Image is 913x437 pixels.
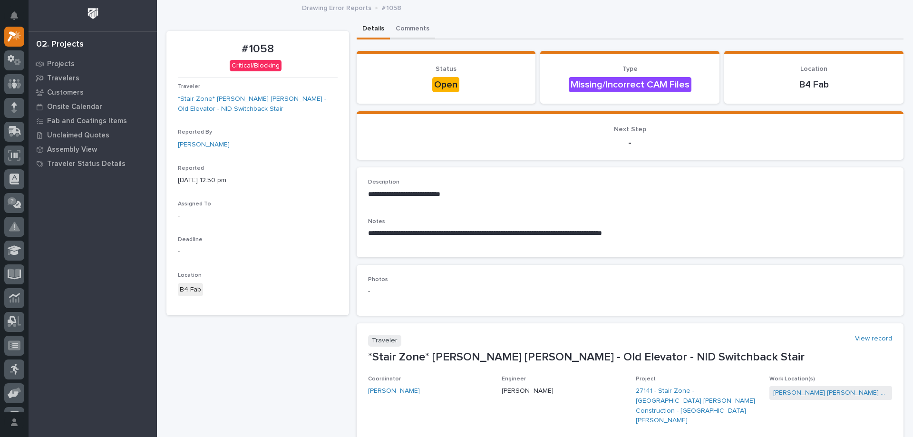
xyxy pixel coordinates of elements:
[502,376,526,382] span: Engineer
[736,79,892,90] p: B4 Fab
[29,156,157,171] a: Traveler Status Details
[178,175,338,185] p: [DATE] 12:50 pm
[302,2,371,12] p: Drawing Error Reports
[47,117,127,126] p: Fab and Coatings Items
[230,60,282,72] div: Critical/Blocking
[47,146,97,154] p: Assembly View
[636,376,656,382] span: Project
[622,66,638,72] span: Type
[178,237,203,243] span: Deadline
[47,103,102,111] p: Onsite Calendar
[368,335,401,347] p: Traveler
[12,11,24,27] div: Notifications
[47,74,79,83] p: Travelers
[29,114,157,128] a: Fab and Coatings Items
[502,386,624,396] p: [PERSON_NAME]
[178,272,202,278] span: Location
[29,99,157,114] a: Onsite Calendar
[29,57,157,71] a: Projects
[84,5,102,22] img: Workspace Logo
[357,19,390,39] button: Details
[178,165,204,171] span: Reported
[47,60,75,68] p: Projects
[368,350,893,364] p: *Stair Zone* [PERSON_NAME] [PERSON_NAME] - Old Elevator - NID Switchback Stair
[368,376,401,382] span: Coordinator
[47,160,126,168] p: Traveler Status Details
[178,42,338,56] p: #1058
[178,211,338,221] p: -
[178,94,338,114] a: *Stair Zone* [PERSON_NAME] [PERSON_NAME] - Old Elevator - NID Switchback Stair
[614,126,646,133] span: Next Step
[368,219,385,224] span: Notes
[178,247,338,257] p: -
[178,129,212,135] span: Reported By
[36,39,84,50] div: 02. Projects
[29,142,157,156] a: Assembly View
[769,376,815,382] span: Work Location(s)
[47,88,84,97] p: Customers
[29,85,157,99] a: Customers
[178,140,230,150] a: [PERSON_NAME]
[800,66,827,72] span: Location
[178,283,203,297] div: B4 Fab
[432,77,459,92] div: Open
[178,84,200,89] span: Traveler
[4,6,24,26] button: Notifications
[368,386,420,396] a: [PERSON_NAME]
[368,137,893,148] p: -
[569,77,691,92] div: Missing/Incorrect CAM Files
[773,388,888,398] a: [PERSON_NAME] [PERSON_NAME] Old Elevator
[29,128,157,142] a: Unclaimed Quotes
[368,179,399,185] span: Description
[436,66,456,72] span: Status
[29,71,157,85] a: Travelers
[382,2,401,12] p: #1058
[178,201,211,207] span: Assigned To
[368,287,892,297] p: -
[390,19,435,39] button: Comments
[636,386,758,426] a: 27141 - Stair Zone - [GEOGRAPHIC_DATA] [PERSON_NAME] Construction - [GEOGRAPHIC_DATA][PERSON_NAME]
[368,277,388,282] span: Photos
[47,131,109,140] p: Unclaimed Quotes
[855,335,892,343] a: View record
